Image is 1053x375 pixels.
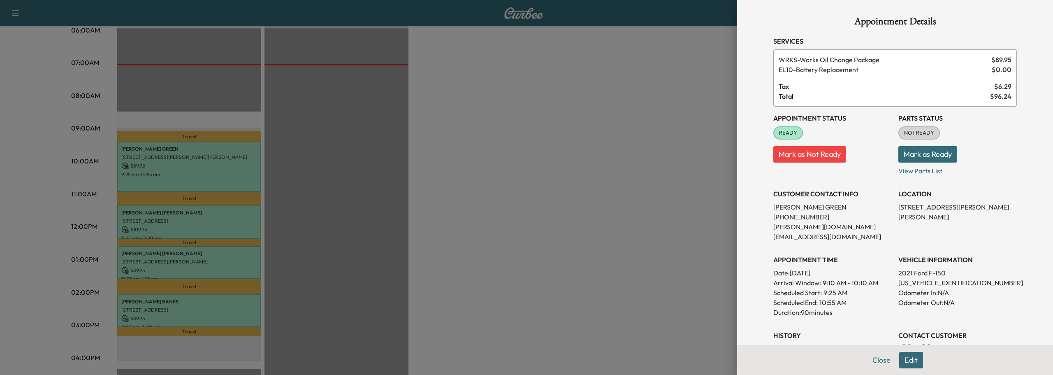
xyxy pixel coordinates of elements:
[773,278,892,288] p: Arrival Window:
[773,288,822,298] p: Scheduled Start:
[773,113,892,123] h3: Appointment Status
[773,16,1017,30] h1: Appointment Details
[994,82,1011,91] span: $ 6.29
[779,91,990,101] span: Total
[773,222,892,242] p: [PERSON_NAME][DOMAIN_NAME][EMAIL_ADDRESS][DOMAIN_NAME]
[899,129,939,137] span: NOT READY
[898,298,1017,307] p: Odometer Out: N/A
[773,268,892,278] p: Date: [DATE]
[773,202,892,212] p: [PERSON_NAME] GREEN
[990,91,1011,101] span: $ 96.24
[898,113,1017,123] h3: Parts Status
[898,146,957,163] button: Mark as Ready
[819,298,847,307] p: 10:55 AM
[773,298,818,307] p: Scheduled End:
[898,278,1017,288] p: [US_VEHICLE_IDENTIFICATION_NUMBER]
[773,212,892,222] p: [PHONE_NUMBER]
[773,331,892,340] h3: History
[779,65,988,75] span: Battery Replacement
[823,288,847,298] p: 9:25 AM
[773,344,892,354] p: Created By : [PERSON_NAME]
[779,82,994,91] span: Tax
[898,288,1017,298] p: Odometer In: N/A
[898,202,1017,222] p: [STREET_ADDRESS][PERSON_NAME][PERSON_NAME]
[774,129,802,137] span: READY
[992,65,1011,75] span: $ 0.00
[898,331,1017,340] h3: CONTACT CUSTOMER
[899,352,923,368] button: Edit
[773,307,892,317] p: Duration: 90 minutes
[898,189,1017,199] h3: LOCATION
[779,55,988,65] span: Works Oil Change Package
[898,163,1017,176] p: View Parts List
[991,55,1011,65] span: $ 89.95
[898,255,1017,265] h3: VEHICLE INFORMATION
[773,36,1017,46] h3: Services
[773,255,892,265] h3: APPOINTMENT TIME
[898,268,1017,278] p: 2021 Ford F-150
[773,189,892,199] h3: CUSTOMER CONTACT INFO
[823,278,878,288] span: 9:10 AM - 10:10 AM
[867,352,896,368] button: Close
[773,146,846,163] button: Mark as Not Ready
